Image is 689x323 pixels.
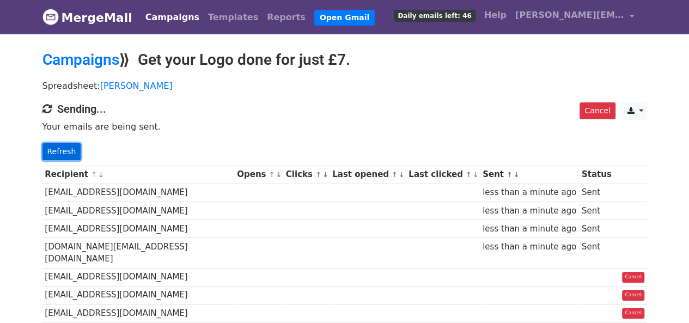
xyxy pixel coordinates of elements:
a: ↓ [473,170,479,179]
a: Help [480,4,511,26]
th: Recipient [42,166,235,184]
div: less than a minute ago [483,241,576,253]
a: ↓ [399,170,405,179]
a: Campaigns [42,51,119,69]
a: Daily emails left: 46 [389,4,479,26]
th: Status [579,166,614,184]
td: Sent [579,220,614,237]
td: [EMAIL_ADDRESS][DOMAIN_NAME] [42,184,235,202]
td: [EMAIL_ADDRESS][DOMAIN_NAME] [42,286,235,304]
a: [PERSON_NAME] [100,81,173,91]
p: Your emails are being sent. [42,121,647,132]
a: ↓ [322,170,328,179]
th: Last clicked [406,166,480,184]
a: ↑ [269,170,275,179]
h2: ⟫ Get your Logo done for just £7. [42,51,647,69]
td: [EMAIL_ADDRESS][DOMAIN_NAME] [42,268,235,286]
div: less than a minute ago [483,223,576,235]
a: ↓ [514,170,520,179]
a: MergeMail [42,6,132,29]
a: Cancel [580,102,615,119]
iframe: Chat Widget [635,271,689,323]
a: [PERSON_NAME][EMAIL_ADDRESS][DOMAIN_NAME] [511,4,638,30]
a: Cancel [622,290,644,301]
span: Daily emails left: 46 [394,10,475,22]
a: ↑ [392,170,398,179]
a: Reports [263,7,310,28]
td: Sent [579,184,614,202]
a: Templates [204,7,263,28]
a: Cancel [622,272,644,283]
div: less than a minute ago [483,186,576,199]
a: Refresh [42,143,81,160]
td: [EMAIL_ADDRESS][DOMAIN_NAME] [42,220,235,237]
th: Opens [234,166,283,184]
a: Open Gmail [314,10,375,26]
span: [PERSON_NAME][EMAIL_ADDRESS][DOMAIN_NAME] [515,9,624,22]
td: [EMAIL_ADDRESS][DOMAIN_NAME] [42,202,235,220]
td: Sent [579,237,614,268]
p: Spreadsheet: [42,80,647,92]
td: [DOMAIN_NAME][EMAIL_ADDRESS][DOMAIN_NAME] [42,237,235,268]
th: Clicks [283,166,330,184]
a: ↑ [315,170,321,179]
th: Sent [480,166,579,184]
a: ↓ [98,170,104,179]
a: ↓ [276,170,282,179]
a: Campaigns [141,7,204,28]
a: ↑ [507,170,513,179]
img: MergeMail logo [42,9,59,25]
td: [EMAIL_ADDRESS][DOMAIN_NAME] [42,304,235,322]
a: Cancel [622,308,644,319]
div: less than a minute ago [483,205,576,217]
th: Last opened [330,166,406,184]
a: ↑ [466,170,472,179]
td: Sent [579,202,614,220]
a: ↑ [91,170,97,179]
h4: Sending... [42,102,647,115]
